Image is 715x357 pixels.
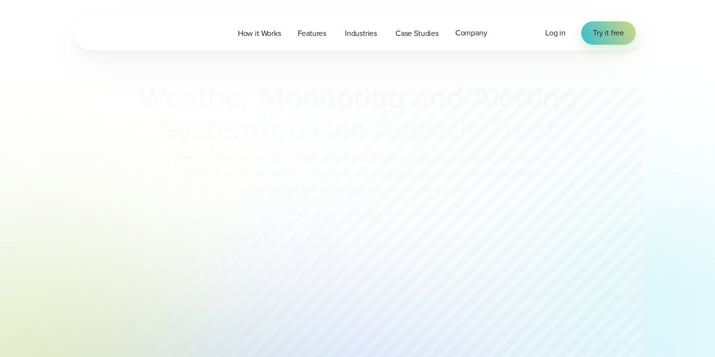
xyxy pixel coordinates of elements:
[545,27,566,38] span: Log in
[545,27,566,39] a: Log in
[345,28,377,39] span: Industries
[581,21,636,45] a: Try it free
[593,27,624,39] span: Try it free
[395,28,439,39] span: Case Studies
[298,28,326,39] span: Features
[238,28,281,39] span: How it Works
[230,23,289,43] a: How it Works
[387,23,447,43] a: Case Studies
[455,27,487,39] span: Company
